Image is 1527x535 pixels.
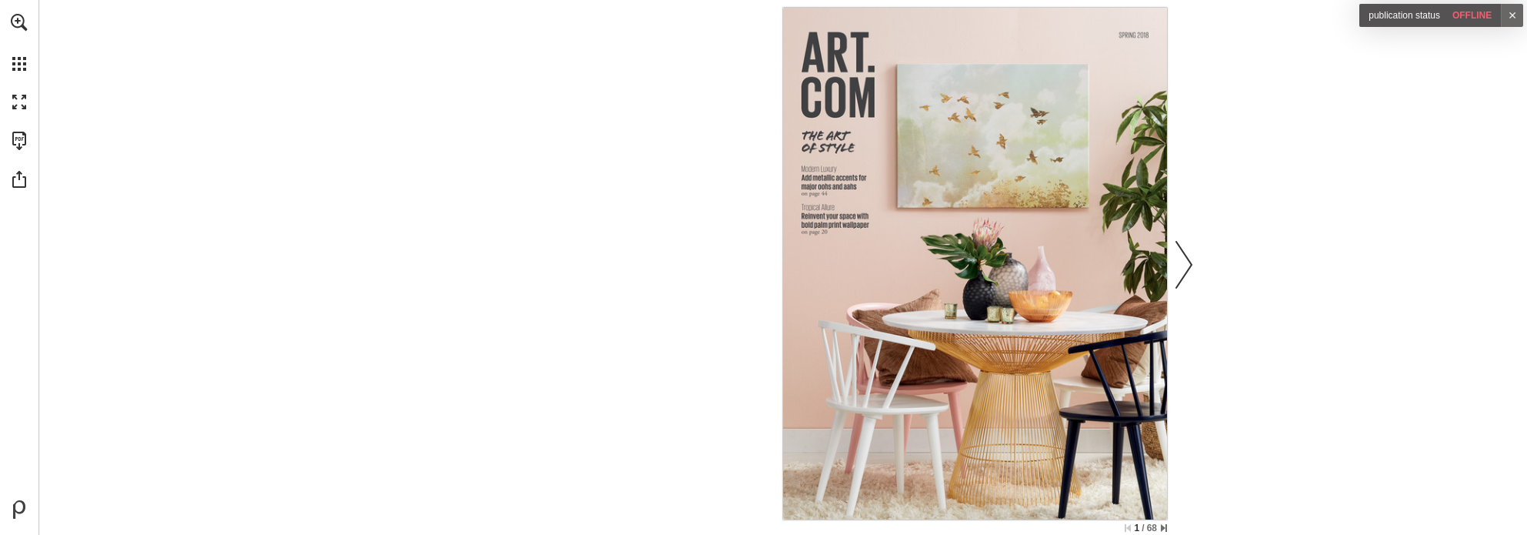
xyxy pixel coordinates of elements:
span: 68 [1147,522,1157,534]
a: Skip to the first page [1125,524,1131,532]
a: ✕ [1501,4,1523,27]
section: Publication Content - Ventura - Secondary generator [399,8,1167,520]
span: 1 [1135,522,1140,534]
a: Skip to the last page [1161,524,1167,532]
a: Next page [1167,11,1201,517]
span: / [1139,522,1146,534]
span: Current page position is 1 of 68 [1135,522,1157,533]
span: Publication Status [1369,10,1440,21]
div: offline [1359,4,1501,27]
